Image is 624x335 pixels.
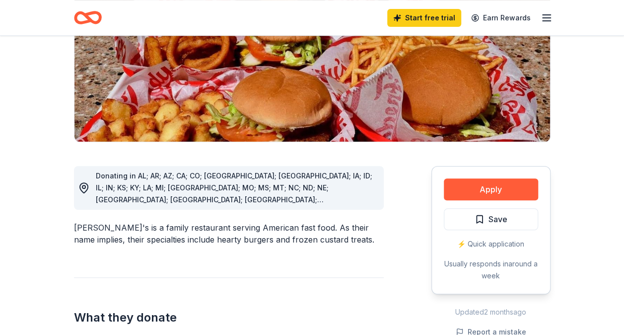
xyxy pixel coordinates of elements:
[74,6,102,29] a: Home
[444,238,538,250] div: ⚡️ Quick application
[444,178,538,200] button: Apply
[74,310,384,326] h2: What they donate
[387,9,461,27] a: Start free trial
[444,208,538,230] button: Save
[96,171,372,228] span: Donating in AL; AR; AZ; CA; CO; [GEOGRAPHIC_DATA]; [GEOGRAPHIC_DATA]; IA; ID; IL; IN; KS; KY; LA;...
[431,306,551,318] div: Updated 2 months ago
[74,222,384,246] div: [PERSON_NAME]'s is a family restaurant serving American fast food. As their name implies, their s...
[465,9,537,27] a: Earn Rewards
[488,213,507,226] span: Save
[444,258,538,282] div: Usually responds in around a week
